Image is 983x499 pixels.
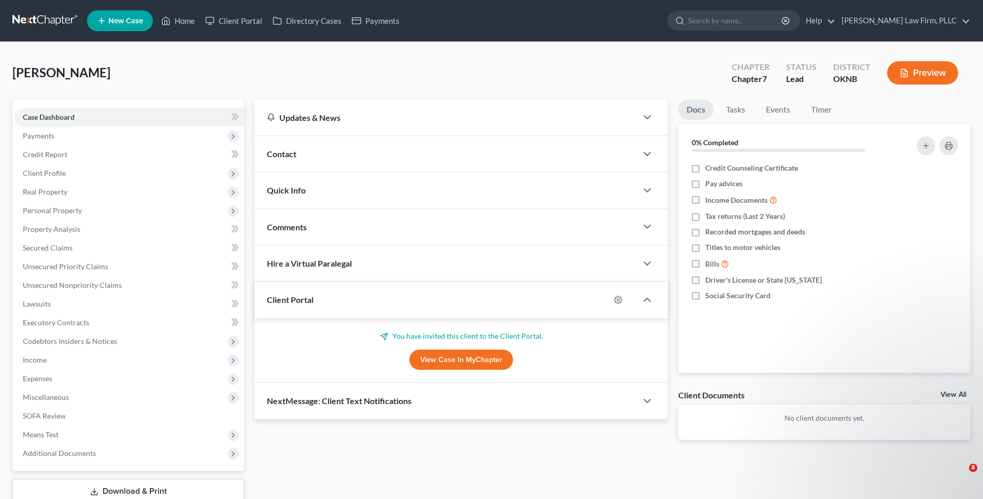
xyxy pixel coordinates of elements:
[15,239,244,257] a: Secured Claims
[833,73,871,85] div: OKNB
[15,108,244,127] a: Case Dashboard
[758,100,799,120] a: Events
[23,355,47,364] span: Income
[15,220,244,239] a: Property Analysis
[267,331,656,341] p: You have invited this client to the Client Portal.
[732,73,770,85] div: Chapter
[833,61,871,73] div: District
[786,61,817,73] div: Status
[267,149,296,159] span: Contact
[156,11,200,30] a: Home
[678,390,745,400] div: Client Documents
[705,178,743,189] span: Pay advices
[678,100,714,120] a: Docs
[887,61,958,85] button: Preview
[969,464,977,472] span: 8
[23,393,69,401] span: Miscellaneous
[108,17,143,25] span: New Case
[803,100,840,120] a: Timer
[705,163,798,173] span: Credit Counseling Certificate
[705,242,780,253] span: Titles to motor vehicles
[692,138,738,147] strong: 0% Completed
[267,222,307,232] span: Comments
[23,243,73,252] span: Secured Claims
[801,11,835,30] a: Help
[267,396,411,406] span: NextMessage: Client Text Notifications
[705,275,822,285] span: Driver's License or State [US_STATE]
[732,61,770,73] div: Chapter
[12,65,110,80] span: [PERSON_NAME]
[15,145,244,164] a: Credit Report
[200,11,267,30] a: Client Portal
[347,11,405,30] a: Payments
[23,169,66,177] span: Client Profile
[267,11,347,30] a: Directory Cases
[836,11,970,30] a: [PERSON_NAME] Law Firm, PLLC
[705,290,771,301] span: Social Security Card
[705,227,805,237] span: Recorded mortgages and deeds
[267,295,314,304] span: Client Portal
[705,259,719,269] span: Bills
[23,187,67,196] span: Real Property
[23,150,67,159] span: Credit Report
[23,281,122,289] span: Unsecured Nonpriority Claims
[23,374,52,383] span: Expenses
[23,225,80,233] span: Property Analysis
[23,318,89,327] span: Executory Contracts
[23,262,108,271] span: Unsecured Priority Claims
[786,73,817,85] div: Lead
[15,257,244,276] a: Unsecured Priority Claims
[705,195,767,205] span: Income Documents
[948,464,973,489] iframe: Intercom live chat
[23,131,54,140] span: Payments
[718,100,753,120] a: Tasks
[23,411,66,420] span: SOFA Review
[267,185,306,195] span: Quick Info
[23,206,82,215] span: Personal Property
[267,112,624,123] div: Updates & News
[15,407,244,425] a: SOFA Review
[23,337,117,345] span: Codebtors Insiders & Notices
[688,11,783,30] input: Search by name...
[23,430,59,439] span: Means Test
[941,391,966,398] a: View All
[23,299,51,308] span: Lawsuits
[15,276,244,295] a: Unsecured Nonpriority Claims
[23,113,75,121] span: Case Dashboard
[762,74,767,84] span: 7
[687,413,962,423] p: No client documents yet.
[15,295,244,313] a: Lawsuits
[15,313,244,332] a: Executory Contracts
[267,258,352,268] span: Hire a Virtual Paralegal
[409,350,513,370] a: View Case in MyChapter
[23,449,96,458] span: Additional Documents
[705,211,785,221] span: Tax returns (Last 2 Years)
